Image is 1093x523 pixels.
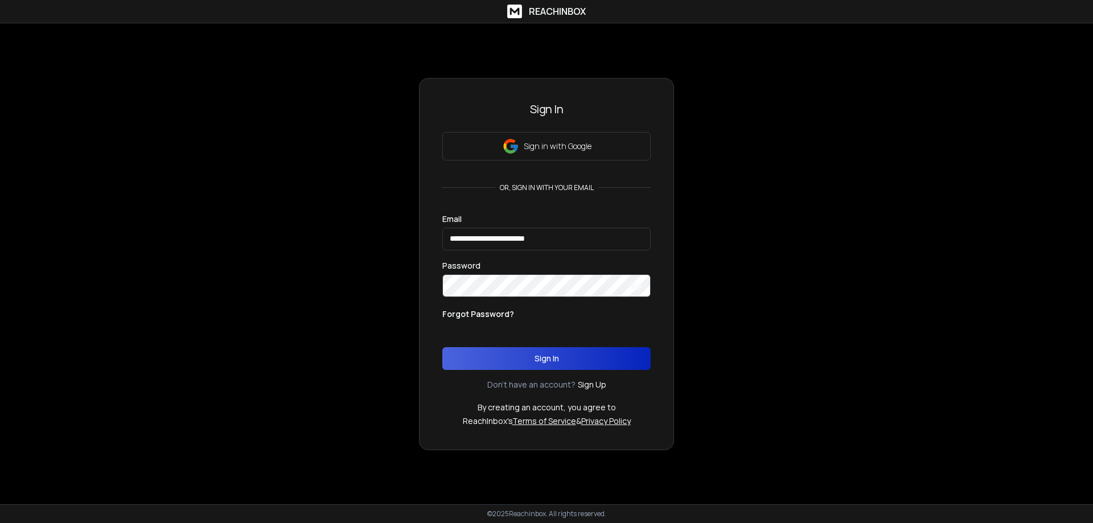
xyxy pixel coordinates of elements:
h3: Sign In [442,101,651,117]
a: ReachInbox [507,5,586,18]
p: By creating an account, you agree to [478,402,616,413]
a: Privacy Policy [581,415,631,426]
p: Sign in with Google [524,141,591,152]
label: Password [442,262,480,270]
p: Forgot Password? [442,308,514,320]
a: Sign Up [578,379,606,390]
p: ReachInbox's & [463,415,631,427]
button: Sign in with Google [442,132,651,160]
p: or, sign in with your email [495,183,598,192]
h1: ReachInbox [529,5,586,18]
p: © 2025 Reachinbox. All rights reserved. [487,509,606,518]
a: Terms of Service [512,415,576,426]
button: Sign In [442,347,651,370]
label: Email [442,215,462,223]
p: Don't have an account? [487,379,576,390]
